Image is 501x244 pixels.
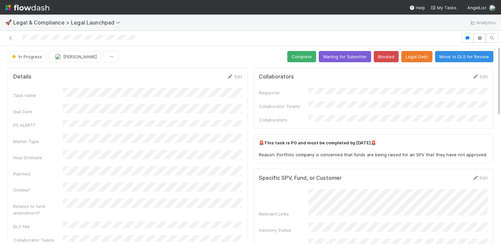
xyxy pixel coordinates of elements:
[13,237,63,243] div: Collaborator Teams
[430,4,457,11] a: My Tasks
[13,122,63,128] div: P0 ALERT?
[13,154,63,161] div: Hour Estimate
[5,2,49,13] img: logo-inverted-e16ddd16eac7371096b0.svg
[467,5,486,10] span: AngelList
[13,19,124,26] span: Legal & Compliance > Legal Launchpad
[13,187,63,193] div: Ontime?
[401,51,432,62] button: Legal Debt
[13,171,63,177] div: Planned
[259,103,308,110] div: Collaborator Teams
[287,51,316,62] button: Complete
[259,211,308,217] div: Relevant Links
[227,74,242,79] a: Edit
[11,54,42,59] span: In Progress
[319,51,371,62] button: Waiting for Submitter
[8,51,46,62] button: In Progress
[55,53,61,60] img: avatar_0b1dbcb8-f701-47e0-85bc-d79ccc0efe6c.png
[435,51,493,62] button: Move to DLS for Review
[430,5,457,10] span: My Tasks
[63,54,97,59] span: [PERSON_NAME]
[13,138,63,145] div: Matter Type
[5,20,12,25] span: 🚀
[259,175,342,181] h5: Specific SPV, Fund, or Customer
[259,73,294,80] h5: Collaborators
[13,108,63,115] div: Due Date
[472,175,488,180] a: Edit
[472,74,488,79] a: Edit
[470,19,496,26] a: Analytics
[264,140,371,145] strong: This task is P0 and must be completed by [DATE]
[374,51,399,62] button: Blocked
[489,5,496,11] img: avatar_0b1dbcb8-f701-47e0-85bc-d79ccc0efe6c.png
[259,152,488,158] p: Reason: Portfolio company is concerned that funds are being raised for an SPV that they have not ...
[259,227,308,233] div: Advisory Status
[13,73,31,80] h5: Details
[13,92,63,99] div: Task name
[13,223,63,230] div: DLS Fee
[259,117,308,123] div: Collaborators
[409,4,425,11] div: Help
[49,51,101,62] button: [PERSON_NAME]
[259,140,488,146] p: 🚨 🚨
[259,89,308,96] div: Requester
[13,203,63,216] div: Relates to fund amendment?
